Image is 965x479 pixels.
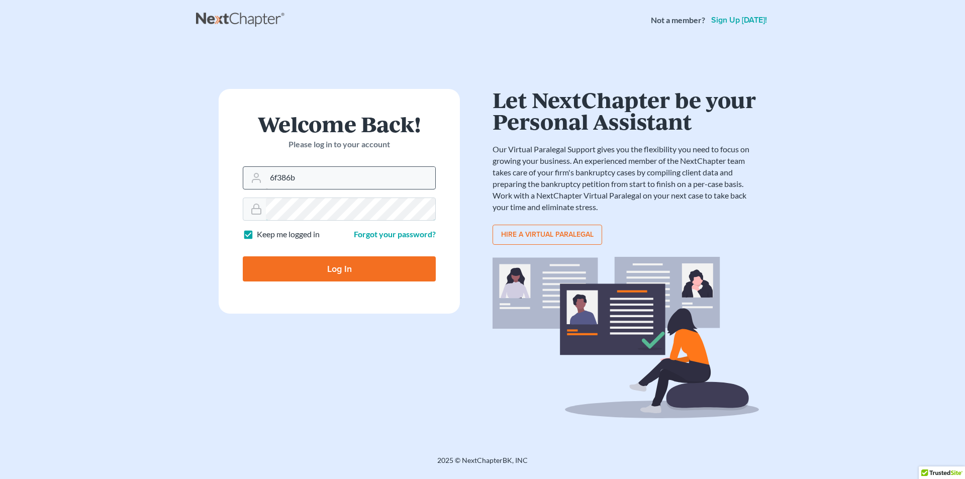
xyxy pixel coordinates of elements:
a: Hire a virtual paralegal [493,225,602,245]
img: virtual_paralegal_bg-b12c8cf30858a2b2c02ea913d52db5c468ecc422855d04272ea22d19010d70dc.svg [493,257,759,418]
a: Forgot your password? [354,229,436,239]
p: Our Virtual Paralegal Support gives you the flexibility you need to focus on growing your busines... [493,144,759,213]
div: 2025 © NextChapterBK, INC [196,455,769,473]
p: Please log in to your account [243,139,436,150]
label: Keep me logged in [257,229,320,240]
a: Sign up [DATE]! [709,16,769,24]
input: Log In [243,256,436,281]
input: Email Address [266,167,435,189]
h1: Welcome Back! [243,113,436,135]
h1: Let NextChapter be your Personal Assistant [493,89,759,132]
strong: Not a member? [651,15,705,26]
